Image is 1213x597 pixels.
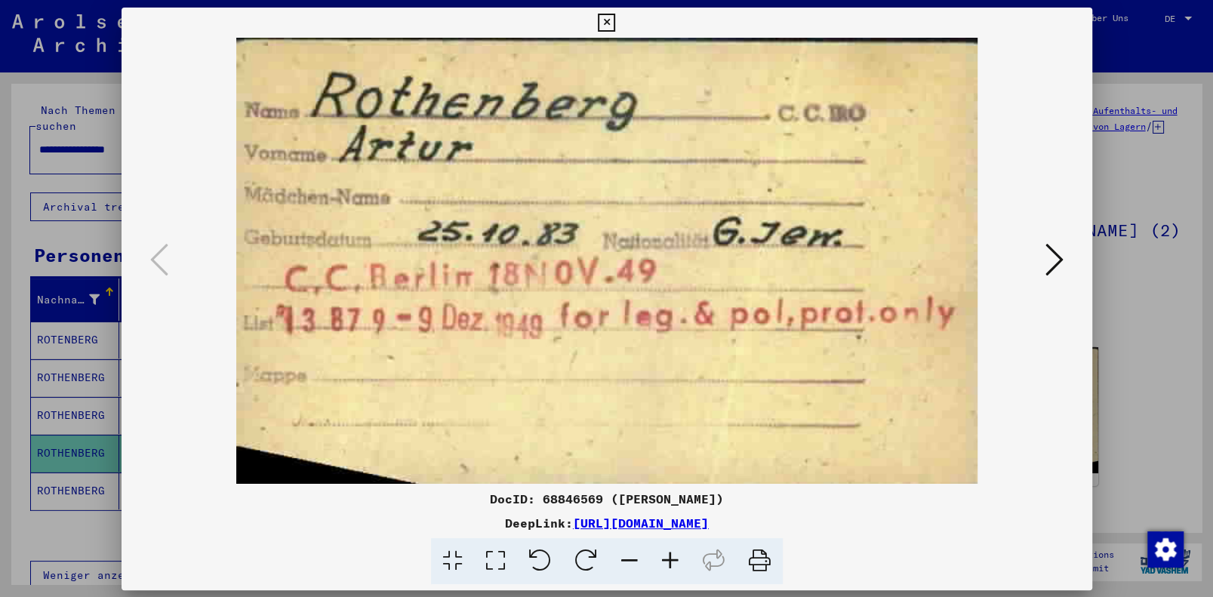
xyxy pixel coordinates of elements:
img: 001.jpg [173,38,1041,484]
div: DeepLink: [122,514,1092,532]
a: [URL][DOMAIN_NAME] [573,515,709,531]
img: Zustimmung ändern [1147,531,1184,568]
div: DocID: 68846569 ([PERSON_NAME]) [122,490,1092,508]
div: Zustimmung ändern [1147,531,1183,567]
